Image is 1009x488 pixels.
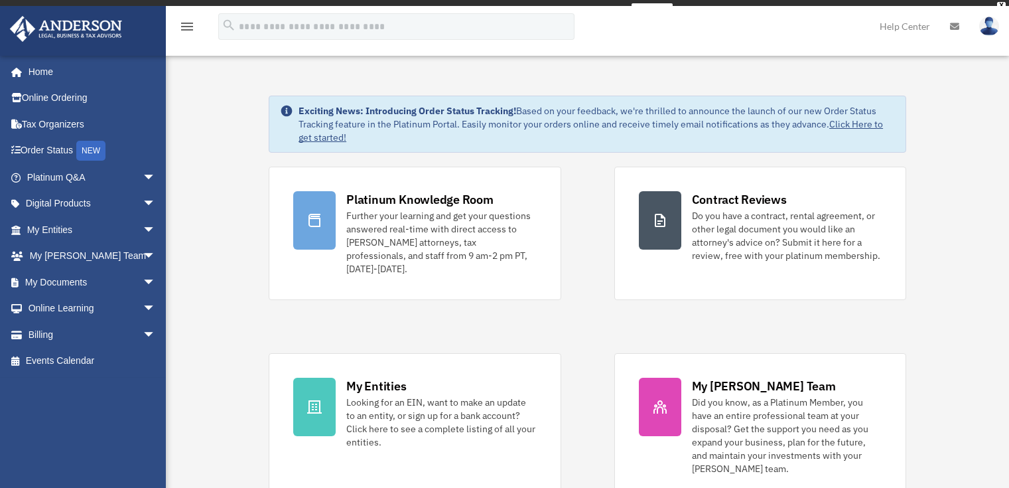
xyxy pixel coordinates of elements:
div: Do you have a contract, rental agreement, or other legal document you would like an attorney's ad... [692,209,882,262]
div: Further your learning and get your questions answered real-time with direct access to [PERSON_NAM... [346,209,536,276]
a: Online Learningarrow_drop_down [9,295,176,322]
i: menu [179,19,195,35]
span: arrow_drop_down [143,269,169,296]
a: My [PERSON_NAME] Teamarrow_drop_down [9,243,176,270]
i: search [222,18,236,33]
a: Order StatusNEW [9,137,176,165]
img: Anderson Advisors Platinum Portal [6,16,126,42]
div: Contract Reviews [692,191,787,208]
a: Online Ordering [9,85,176,112]
div: Looking for an EIN, want to make an update to an entity, or sign up for a bank account? Click her... [346,396,536,449]
a: Billingarrow_drop_down [9,321,176,348]
a: Contract Reviews Do you have a contract, rental agreement, or other legal document you would like... [614,167,906,300]
a: My Entitiesarrow_drop_down [9,216,176,243]
span: arrow_drop_down [143,191,169,218]
div: NEW [76,141,105,161]
div: My Entities [346,378,406,394]
a: Platinum Q&Aarrow_drop_down [9,164,176,191]
a: Home [9,58,169,85]
span: arrow_drop_down [143,321,169,349]
div: Get a chance to win 6 months of Platinum for free just by filling out this [336,3,626,19]
div: Platinum Knowledge Room [346,191,494,208]
a: Click Here to get started! [299,118,883,143]
div: Did you know, as a Platinum Member, you have an entire professional team at your disposal? Get th... [692,396,882,475]
strong: Exciting News: Introducing Order Status Tracking! [299,105,516,117]
a: survey [632,3,673,19]
a: Platinum Knowledge Room Further your learning and get your questions answered real-time with dire... [269,167,561,300]
div: close [997,2,1006,10]
a: My Documentsarrow_drop_down [9,269,176,295]
img: User Pic [979,17,999,36]
span: arrow_drop_down [143,243,169,270]
div: Based on your feedback, we're thrilled to announce the launch of our new Order Status Tracking fe... [299,104,895,144]
span: arrow_drop_down [143,216,169,244]
div: My [PERSON_NAME] Team [692,378,836,394]
a: menu [179,23,195,35]
a: Tax Organizers [9,111,176,137]
a: Digital Productsarrow_drop_down [9,191,176,217]
a: Events Calendar [9,348,176,374]
span: arrow_drop_down [143,164,169,191]
span: arrow_drop_down [143,295,169,323]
